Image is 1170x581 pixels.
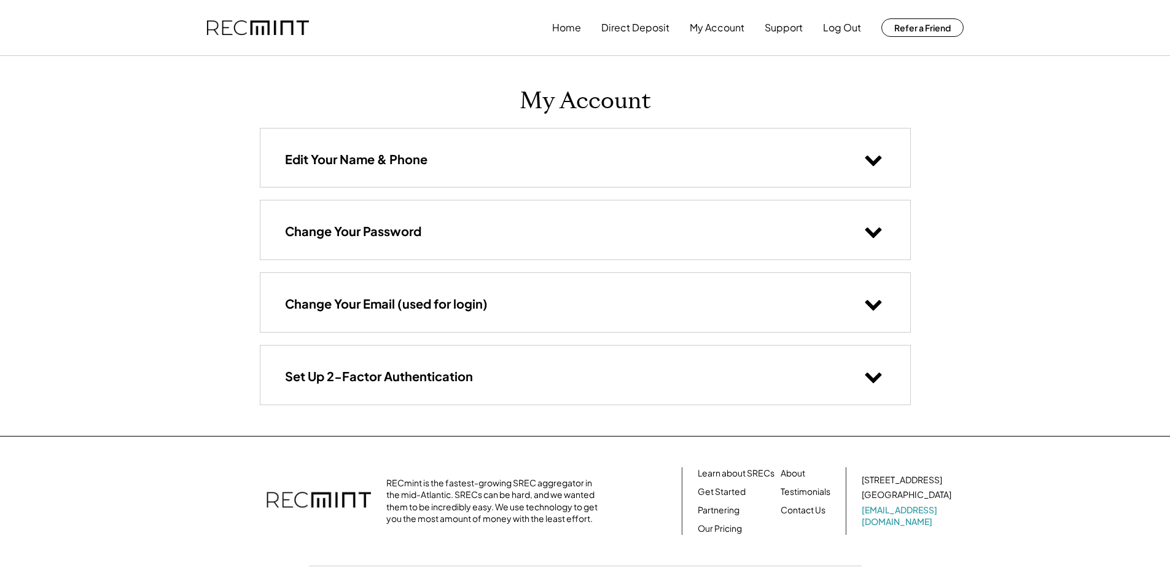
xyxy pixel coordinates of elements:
img: recmint-logotype%403x.png [267,480,371,523]
a: Get Started [698,486,746,498]
a: Our Pricing [698,523,742,535]
div: [GEOGRAPHIC_DATA] [862,489,951,501]
div: [STREET_ADDRESS] [862,474,942,486]
button: Direct Deposit [601,15,669,40]
a: Partnering [698,504,739,516]
button: Log Out [823,15,861,40]
div: RECmint is the fastest-growing SREC aggregator in the mid-Atlantic. SRECs can be hard, and we wan... [386,477,604,525]
h3: Edit Your Name & Phone [285,151,427,167]
a: About [781,467,805,480]
a: Learn about SRECs [698,467,774,480]
button: Support [765,15,803,40]
a: Contact Us [781,504,825,516]
img: recmint-logotype%403x.png [207,20,309,36]
button: Home [552,15,581,40]
button: My Account [690,15,744,40]
a: [EMAIL_ADDRESS][DOMAIN_NAME] [862,504,954,528]
a: Testimonials [781,486,830,498]
h3: Change Your Password [285,223,421,239]
h3: Set Up 2-Factor Authentication [285,368,473,384]
h1: My Account [520,87,651,116]
button: Refer a Friend [881,18,964,37]
h3: Change Your Email (used for login) [285,296,488,312]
